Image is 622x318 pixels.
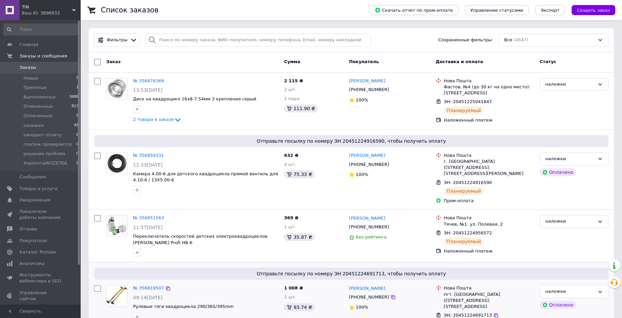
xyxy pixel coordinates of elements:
[444,180,492,185] span: ЭН: 20451224916590
[349,152,385,159] a: [PERSON_NAME]
[133,171,278,183] a: Камера 4.00-6 для детского квадроцикла прямой вентиль для 4.10-6 / 13X5.00-6
[19,290,62,302] span: Управление сайтом
[284,59,300,64] span: Сумма
[348,293,390,302] div: [PHONE_NUMBER]
[284,294,296,300] span: 1 шт.
[101,6,159,14] h1: Список заказов
[348,85,390,94] div: [PHONE_NUMBER]
[356,97,368,102] span: 100%
[356,305,368,310] span: 100%
[19,238,47,244] span: Покупатели
[444,117,534,123] div: Наложенный платеж
[470,8,523,13] span: Управление статусами
[24,132,61,138] span: ожидает оплату
[24,123,44,129] span: наложки
[284,78,303,83] span: 2 115 ₴
[284,162,296,167] span: 4 шт.
[436,59,483,64] span: Доставка и оплата
[19,261,44,267] span: Аналитика
[24,94,56,100] span: Выполненные
[106,78,128,99] a: Фото товару
[444,84,534,96] div: Фастов, №4 (до 30 кг на одно место): [STREET_ADDRESS]
[284,96,299,101] span: 1 пара
[375,7,453,13] span: Скачать отчет по пром-оплате
[513,37,528,42] span: (4547)
[133,162,163,168] span: 12:33[DATE]
[133,295,163,300] span: 09:14[DATE]
[284,153,298,158] span: 632 ₴
[349,59,379,64] span: Покупатель
[284,170,315,178] div: 75.33 ₴
[107,215,127,236] img: Фото товару
[107,285,127,306] img: Фото товару
[19,64,36,71] span: Заказы
[444,99,492,104] span: ЭН: 20451225041847
[76,141,79,147] span: 0
[76,85,79,91] span: 1
[545,218,595,225] div: наложки
[69,94,79,100] span: 3688
[444,215,534,221] div: Нова Пошта
[444,78,534,84] div: Нова Пошта
[349,215,385,222] a: [PERSON_NAME]
[133,153,164,158] a: № 356859331
[76,160,79,166] span: 0
[438,37,493,43] span: Сохраненные фильтры:
[133,234,267,245] a: Переключатель скоростей детских электроквадроциклов [PERSON_NAME] Profi HB-6
[284,303,315,311] div: 93.74 ₴
[444,187,484,195] div: Планируемый
[545,155,595,163] div: наложки
[107,37,128,43] span: Фильтры
[133,285,164,290] a: № 356819507
[133,96,256,101] a: Диск на квадроцикл 16х8-7 54мм 3 крепления серый
[541,8,559,13] span: Экспорт
[76,132,79,138] span: 0
[19,226,37,232] span: Отзывы
[24,141,72,147] span: платеж проверяется
[76,113,79,119] span: 0
[444,158,534,177] div: г. [GEOGRAPHIC_DATA] ([STREET_ADDRESS]: [STREET_ADDRESS][PERSON_NAME]
[356,234,387,239] span: Без рейтинга
[133,78,164,83] a: № 356876369
[19,249,56,255] span: Каталог ProSale
[24,160,67,166] span: Укрпочта/ROZETKA
[284,87,296,92] span: 2 шт.
[146,34,371,47] input: Поиск по номеру заказа, ФИО покупателя, номеру телефона, Email, номеру накладной
[133,304,234,309] span: Рулевые тяги квадроцикла 290/365/395mm
[284,104,318,112] div: 111.90 ₴
[24,113,52,119] span: Оплаченные
[444,291,534,310] div: пгт. [GEOGRAPHIC_DATA] ([STREET_ADDRESS]: [STREET_ADDRESS]
[19,209,62,221] span: Показатели работы компании
[72,103,79,109] span: 813
[24,75,38,81] span: Новые
[107,78,127,99] img: Фото товару
[349,78,385,84] a: [PERSON_NAME]
[133,225,163,230] span: 11:57[DATE]
[444,198,534,204] div: Пром-оплата
[19,186,57,192] span: Товары и услуги
[444,221,534,227] div: Тячев, №1: ул. Полевая, 2
[535,5,565,15] button: Экспорт
[24,151,65,157] span: решение проблем
[97,270,606,277] span: Отправьте посылку по номеру ЭН 20451224691713, чтобы получить оплату
[540,59,556,64] span: Статус
[19,197,50,203] span: Уведомления
[284,215,298,220] span: 369 ₴
[24,103,53,109] span: Отмененные
[577,8,610,13] span: Создать заказ
[19,53,67,59] span: Заказы и сообщения
[74,123,79,129] span: 45
[444,106,484,115] div: Планируемый
[572,5,615,15] button: Создать заказ
[133,117,174,122] span: 2 товара в заказе
[369,5,458,15] button: Скачать отчет по пром-оплате
[504,37,512,43] span: Все
[133,215,164,220] a: № 356851563
[540,301,576,309] div: Оплачено
[19,42,38,48] span: Главная
[545,81,595,88] div: наложки
[565,7,615,12] a: Создать заказ
[356,172,368,177] span: 100%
